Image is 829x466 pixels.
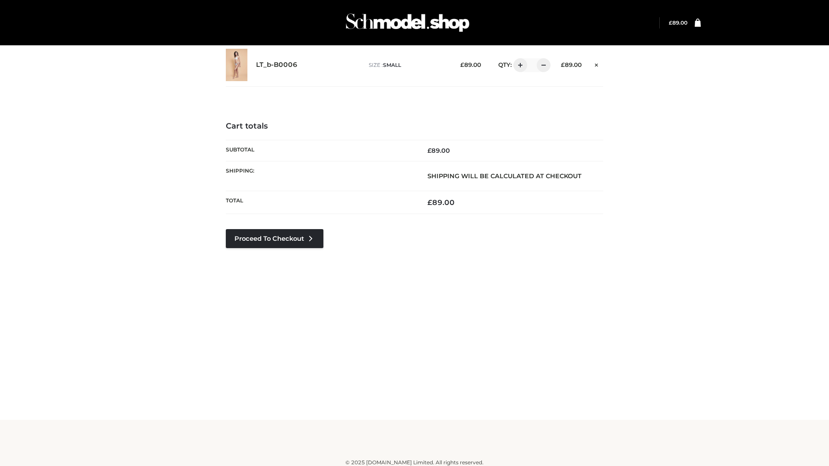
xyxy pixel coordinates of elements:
[226,229,323,248] a: Proceed to Checkout
[226,191,414,214] th: Total
[669,19,687,26] a: £89.00
[669,19,687,26] bdi: 89.00
[427,198,455,207] bdi: 89.00
[226,161,414,191] th: Shipping:
[383,62,401,68] span: SMALL
[427,172,582,180] strong: Shipping will be calculated at checkout
[460,61,481,68] bdi: 89.00
[427,198,432,207] span: £
[369,61,447,69] p: size :
[226,49,247,81] img: LT_b-B0006 - SMALL
[460,61,464,68] span: £
[590,58,603,69] a: Remove this item
[226,122,603,131] h4: Cart totals
[256,61,297,69] a: LT_b-B0006
[343,6,472,40] img: Schmodel Admin 964
[490,58,547,72] div: QTY:
[427,147,431,154] span: £
[669,19,672,26] span: £
[427,147,450,154] bdi: 89.00
[561,61,582,68] bdi: 89.00
[561,61,565,68] span: £
[226,140,414,161] th: Subtotal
